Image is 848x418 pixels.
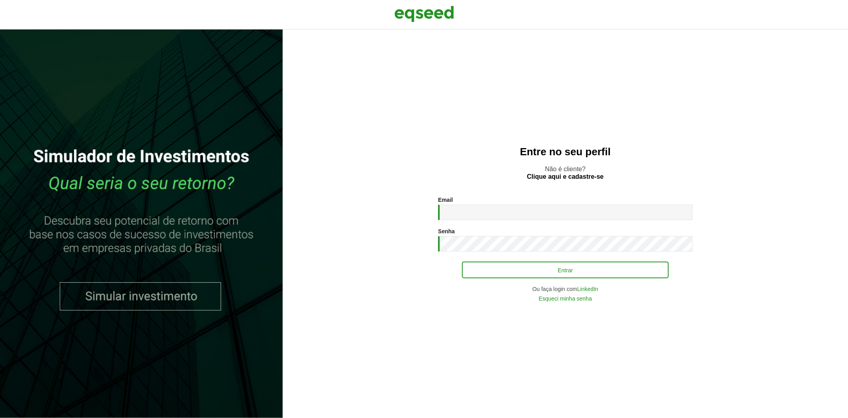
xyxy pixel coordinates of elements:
button: Entrar [462,262,669,278]
a: Esqueci minha senha [539,296,592,301]
h2: Entre no seu perfil [299,146,832,158]
label: Email [438,197,453,203]
a: LinkedIn [577,286,598,292]
div: Ou faça login com [438,286,693,292]
a: Clique aqui e cadastre-se [527,174,604,180]
img: EqSeed Logo [394,4,454,24]
p: Não é cliente? [299,165,832,180]
label: Senha [438,229,455,234]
